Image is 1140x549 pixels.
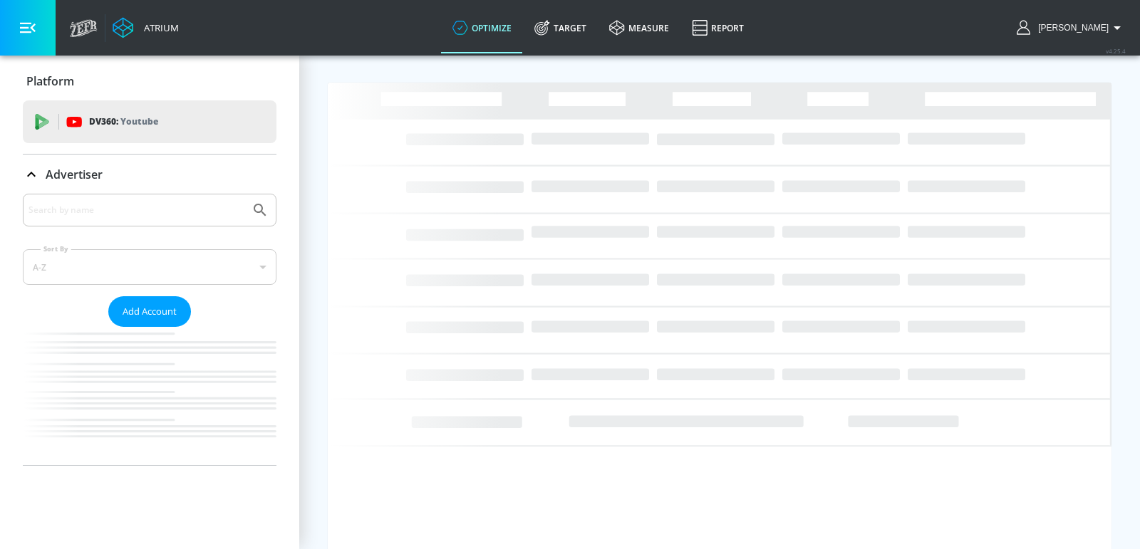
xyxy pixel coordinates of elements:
[1106,47,1126,55] span: v 4.25.4
[23,249,276,285] div: A-Z
[23,327,276,465] nav: list of Advertiser
[680,2,755,53] a: Report
[441,2,523,53] a: optimize
[123,303,177,320] span: Add Account
[1017,19,1126,36] button: [PERSON_NAME]
[26,73,74,89] p: Platform
[113,17,179,38] a: Atrium
[598,2,680,53] a: measure
[120,114,158,129] p: Youtube
[28,201,244,219] input: Search by name
[138,21,179,34] div: Atrium
[23,100,276,143] div: DV360: Youtube
[23,155,276,194] div: Advertiser
[108,296,191,327] button: Add Account
[89,114,158,130] p: DV360:
[46,167,103,182] p: Advertiser
[1032,23,1109,33] span: login as: eugenia.kim@zefr.com
[41,244,71,253] label: Sort By
[23,194,276,465] div: Advertiser
[23,61,276,101] div: Platform
[523,2,598,53] a: Target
